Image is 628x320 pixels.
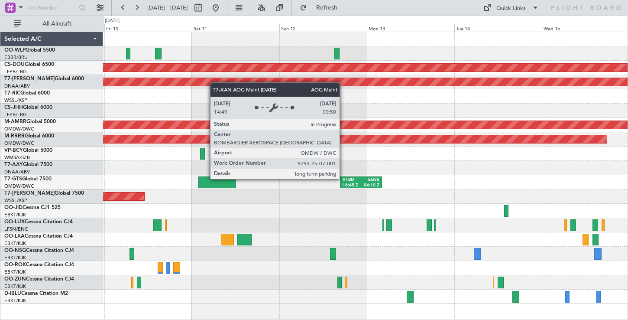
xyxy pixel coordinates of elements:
span: T7-RIC [4,91,20,96]
span: T7-AAY [4,162,23,167]
span: OO-ROK [4,262,26,268]
a: DNAA/ABV [4,169,30,175]
a: D-IBLUCessna Citation M2 [4,291,68,296]
a: M-AMBRGlobal 5000 [4,119,56,124]
button: All Aircraft [10,17,94,31]
span: OO-LXA [4,234,25,239]
div: 04:10 Z [361,183,379,189]
a: OO-LUXCessna Citation CJ4 [4,219,73,225]
a: DNAA/ABV [4,83,30,89]
div: Fri 10 [104,24,192,32]
a: OO-ROKCessna Citation CJ4 [4,262,74,268]
a: M-RRRRGlobal 6000 [4,134,54,139]
div: Mon 13 [367,24,454,32]
div: Tue 14 [454,24,542,32]
a: OO-LXACessna Citation CJ4 [4,234,73,239]
a: LFPB/LBG [4,111,27,118]
a: LFSN/ENC [4,226,28,232]
a: VP-BCYGlobal 5000 [4,148,52,153]
span: OO-ZUN [4,277,26,282]
div: Sat 11 [192,24,279,32]
span: M-RRRR [4,134,25,139]
a: T7-GTSGlobal 7500 [4,176,52,182]
span: All Aircraft [23,21,91,27]
a: EBKT/KJK [4,269,26,275]
a: OMDW/DWC [4,183,34,189]
a: WSSL/XSP [4,197,27,204]
a: EBKT/KJK [4,297,26,304]
span: VP-BCY [4,148,23,153]
span: OO-JID [4,205,23,210]
a: EBKT/KJK [4,212,26,218]
button: Refresh [296,1,348,15]
div: VTBD [343,177,361,183]
a: EBBR/BRU [4,54,28,61]
a: CS-JHHGlobal 6000 [4,105,52,110]
span: Refresh [309,5,345,11]
div: Quick Links [496,4,526,13]
input: Trip Number [26,1,76,14]
a: T7-RICGlobal 6000 [4,91,50,96]
span: OO-WLP [4,48,26,53]
a: T7-AAYGlobal 7500 [4,162,52,167]
a: EBKT/KJK [4,283,26,290]
span: D-IBLU [4,291,21,296]
a: OO-WLPGlobal 5500 [4,48,55,53]
a: EBKT/KJK [4,240,26,247]
span: OO-NSG [4,248,26,253]
div: Sun 12 [279,24,367,32]
a: OO-ZUNCessna Citation CJ4 [4,277,74,282]
span: [DATE] - [DATE] [147,4,188,12]
a: WSSL/XSP [4,97,27,104]
div: [DATE] [105,17,120,25]
a: WMSA/SZB [4,154,30,161]
span: M-AMBR [4,119,26,124]
a: OMDW/DWC [4,126,34,132]
a: EBKT/KJK [4,255,26,261]
span: T7-[PERSON_NAME] [4,76,55,82]
span: OO-LUX [4,219,25,225]
div: 16:45 Z [343,183,361,189]
a: OMDW/DWC [4,140,34,147]
span: CS-JHH [4,105,23,110]
span: T7-[PERSON_NAME] [4,191,55,196]
span: CS-DOU [4,62,25,67]
div: EGSS [361,177,379,183]
a: T7-[PERSON_NAME]Global 7500 [4,191,84,196]
a: CS-DOUGlobal 6500 [4,62,54,67]
button: Quick Links [479,1,543,15]
a: OO-NSGCessna Citation CJ4 [4,248,74,253]
a: T7-[PERSON_NAME]Global 6000 [4,76,84,82]
a: OO-JIDCessna CJ1 525 [4,205,61,210]
span: T7-GTS [4,176,22,182]
a: LFPB/LBG [4,69,27,75]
